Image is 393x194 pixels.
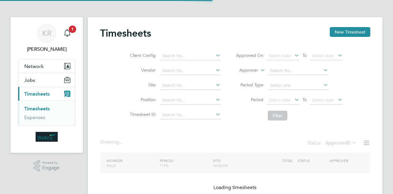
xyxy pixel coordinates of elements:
span: Select date [269,53,291,58]
span: Powered by [42,160,60,165]
label: Approver [231,67,258,73]
a: Expenses [24,114,45,120]
span: KR [42,29,52,37]
a: Powered byEngage [34,160,60,172]
span: Kira Reeder [18,46,76,53]
input: Select one [268,81,328,90]
label: Period Type [236,82,263,88]
span: To [301,96,309,104]
span: Timesheets [24,91,50,97]
input: Search for... [160,96,220,105]
span: To [301,51,309,59]
span: Engage [42,165,60,171]
span: Select date [269,97,291,103]
label: Site [128,82,156,88]
input: Search for... [160,52,220,60]
input: Search for... [160,111,220,119]
a: Go to home page [18,132,76,142]
h2: Timesheets [100,27,151,39]
button: Jobs [18,73,75,87]
button: Filter [268,111,287,121]
label: Approved [325,140,357,146]
div: Showing [100,139,124,145]
a: KR[PERSON_NAME] [18,23,76,53]
label: Approved On [236,53,263,58]
input: Search for... [160,66,220,75]
label: Period [236,97,263,102]
button: Timesheets [18,87,75,101]
div: Status [307,139,358,148]
span: Jobs [24,77,35,83]
span: Select date [312,97,334,103]
button: Network [18,59,75,73]
span: 0 [348,140,351,146]
label: Client Config [128,53,156,58]
span: Select date [312,53,334,58]
label: Vendor [128,67,156,73]
button: New Timesheet [330,27,370,37]
span: Network [24,63,44,69]
nav: Main navigation [10,17,83,153]
input: Search for... [160,81,220,90]
label: Timesheet ID [128,112,156,117]
span: 1 [69,26,76,33]
a: 1 [61,23,73,43]
label: Position [128,97,156,102]
span: ... [119,139,123,145]
input: Search for... [268,66,328,75]
div: Timesheets [18,101,75,125]
a: Timesheets [24,106,50,112]
img: wates-logo-retina.png [36,132,58,142]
